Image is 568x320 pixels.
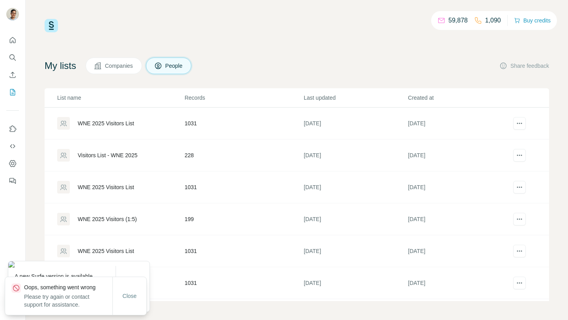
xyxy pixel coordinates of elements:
[303,235,407,267] td: [DATE]
[513,213,526,225] button: actions
[407,235,512,267] td: [DATE]
[448,16,468,25] p: 59,878
[514,15,551,26] button: Buy credits
[6,8,19,20] img: Avatar
[123,292,137,300] span: Close
[6,139,19,153] button: Use Surfe API
[6,33,19,47] button: Quick start
[45,19,58,32] img: Surfe Logo
[24,293,112,309] p: Please try again or contact support for assistance.
[45,60,76,72] h4: My lists
[184,171,303,203] td: 1031
[117,289,142,303] button: Close
[499,62,549,70] button: Share feedback
[6,122,19,136] button: Use Surfe on LinkedIn
[303,203,407,235] td: [DATE]
[57,94,184,102] p: List name
[6,156,19,171] button: Dashboard
[184,108,303,140] td: 1031
[303,267,407,299] td: [DATE]
[24,283,112,291] p: Oops, something went wrong
[303,108,407,140] td: [DATE]
[185,94,303,102] p: Records
[184,267,303,299] td: 1031
[78,247,134,255] div: WNE 2025 Visitors List
[407,140,512,171] td: [DATE]
[407,171,512,203] td: [DATE]
[304,94,407,102] p: Last updated
[165,62,183,70] span: People
[513,117,526,130] button: actions
[407,108,512,140] td: [DATE]
[15,272,116,280] p: A new Surfe version is available
[303,171,407,203] td: [DATE]
[407,267,512,299] td: [DATE]
[6,174,19,188] button: Feedback
[184,203,303,235] td: 199
[78,119,134,127] div: WNE 2025 Visitors List
[513,277,526,289] button: actions
[6,68,19,82] button: Enrich CSV
[513,149,526,162] button: actions
[78,151,137,159] div: Visitors List - WNE 2025
[184,140,303,171] td: 228
[408,94,511,102] p: Created at
[485,16,501,25] p: 1,090
[105,62,134,70] span: Companies
[78,215,137,223] div: WNE 2025 Visitors (1:5)
[6,50,19,65] button: Search
[6,85,19,99] button: My lists
[184,235,303,267] td: 1031
[303,140,407,171] td: [DATE]
[407,203,512,235] td: [DATE]
[8,261,149,268] img: 60f207f9-d74a-435e-b97e-9f2fa1c8c819
[78,183,134,191] div: WNE 2025 Visitors List
[513,245,526,257] button: actions
[513,181,526,193] button: actions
